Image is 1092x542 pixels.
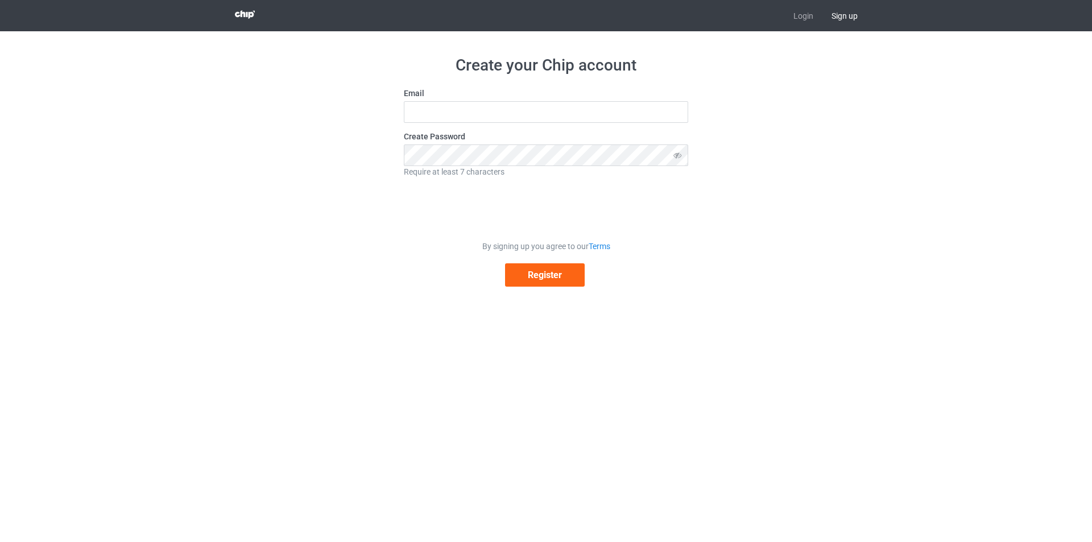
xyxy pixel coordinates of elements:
div: Require at least 7 characters [404,166,688,177]
label: Create Password [404,131,688,142]
a: Terms [589,242,610,251]
div: By signing up you agree to our [404,241,688,252]
img: 3d383065fc803cdd16c62507c020ddf8.png [235,10,255,19]
label: Email [404,88,688,99]
iframe: reCAPTCHA [460,185,632,230]
button: Register [505,263,585,287]
h1: Create your Chip account [404,55,688,76]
